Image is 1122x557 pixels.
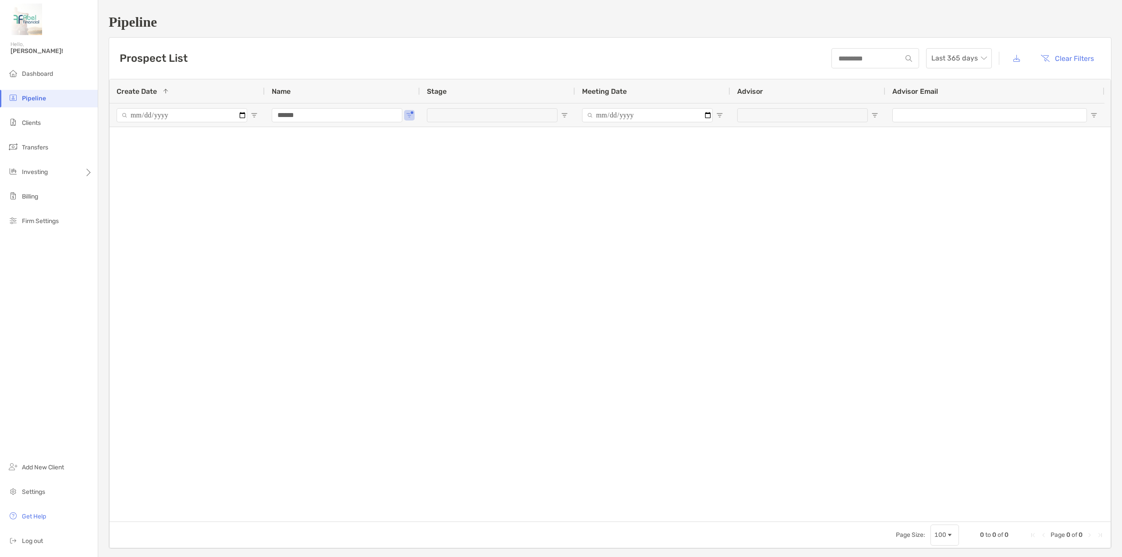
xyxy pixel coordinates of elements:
span: of [998,531,1003,539]
button: Open Filter Menu [406,112,413,119]
span: 0 [1005,531,1008,539]
span: Clients [22,119,41,127]
h3: Prospect List [120,52,188,64]
button: Clear Filters [1034,49,1101,68]
span: of [1072,531,1077,539]
span: Firm Settings [22,217,59,225]
button: Open Filter Menu [251,112,258,119]
div: Last Page [1097,532,1104,539]
span: Transfers [22,144,48,151]
span: Billing [22,193,38,200]
span: Log out [22,537,43,545]
button: Open Filter Menu [1090,112,1097,119]
span: Name [272,87,291,96]
img: input icon [905,55,912,62]
span: 0 [980,531,984,539]
div: 100 [934,531,946,539]
img: investing icon [8,166,18,177]
span: Get Help [22,513,46,520]
img: firm-settings icon [8,215,18,226]
span: 0 [992,531,996,539]
input: Advisor Email Filter Input [892,108,1087,122]
img: clients icon [8,117,18,128]
span: 0 [1066,531,1070,539]
img: get-help icon [8,511,18,521]
button: Open Filter Menu [716,112,723,119]
button: Open Filter Menu [561,112,568,119]
span: [PERSON_NAME]! [11,47,92,55]
button: Open Filter Menu [871,112,878,119]
span: Pipeline [22,95,46,102]
img: add_new_client icon [8,461,18,472]
span: Add New Client [22,464,64,471]
div: First Page [1030,532,1037,539]
span: Advisor [737,87,763,96]
img: settings icon [8,486,18,497]
span: Meeting Date [582,87,627,96]
span: Create Date [117,87,157,96]
span: Settings [22,488,45,496]
img: transfers icon [8,142,18,152]
span: to [985,531,991,539]
span: Stage [427,87,447,96]
img: dashboard icon [8,68,18,78]
h1: Pipeline [109,14,1111,30]
div: Next Page [1086,532,1093,539]
span: Investing [22,168,48,176]
span: 0 [1079,531,1083,539]
input: Create Date Filter Input [117,108,247,122]
span: Dashboard [22,70,53,78]
span: Last 365 days [931,49,987,68]
img: pipeline icon [8,92,18,103]
div: Page Size: [896,531,925,539]
img: Zoe Logo [11,4,42,35]
input: Name Filter Input [272,108,402,122]
input: Meeting Date Filter Input [582,108,713,122]
div: Page Size [930,525,959,546]
span: Page [1051,531,1065,539]
img: logout icon [8,535,18,546]
span: Advisor Email [892,87,938,96]
img: billing icon [8,191,18,201]
div: Previous Page [1040,532,1047,539]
